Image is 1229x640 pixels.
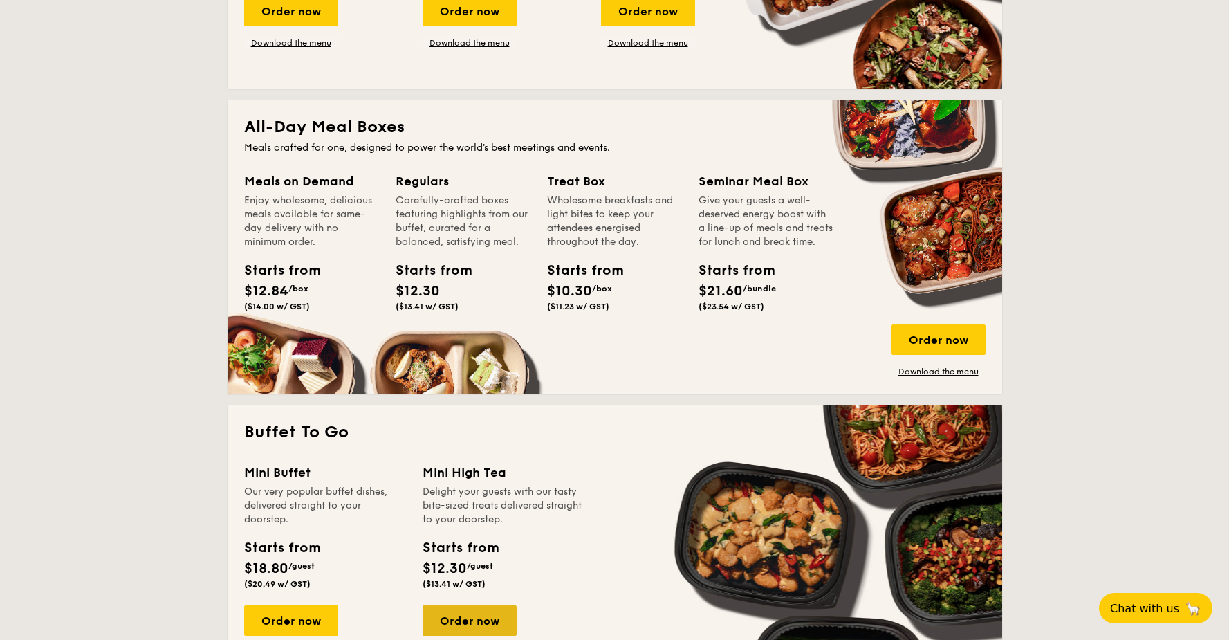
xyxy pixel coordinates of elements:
[547,194,682,249] div: Wholesome breakfasts and light bites to keep your attendees energised throughout the day.
[423,538,498,558] div: Starts from
[423,37,517,48] a: Download the menu
[244,141,986,155] div: Meals crafted for one, designed to power the world's best meetings and events.
[601,37,695,48] a: Download the menu
[396,194,530,249] div: Carefully-crafted boxes featuring highlights from our buffet, curated for a balanced, satisfying ...
[244,421,986,444] h2: Buffet To Go
[743,284,776,293] span: /bundle
[244,283,288,300] span: $12.84
[244,560,288,577] span: $18.80
[423,485,584,527] div: Delight your guests with our tasty bite-sized treats delivered straight to your doorstep.
[423,463,584,482] div: Mini High Tea
[699,302,764,311] span: ($23.54 w/ GST)
[244,463,406,482] div: Mini Buffet
[288,284,308,293] span: /box
[244,605,338,636] div: Order now
[396,172,530,191] div: Regulars
[244,260,306,281] div: Starts from
[547,172,682,191] div: Treat Box
[288,561,315,571] span: /guest
[699,283,743,300] span: $21.60
[396,302,459,311] span: ($13.41 w/ GST)
[244,538,320,558] div: Starts from
[244,579,311,589] span: ($20.49 w/ GST)
[699,194,833,249] div: Give your guests a well-deserved energy boost with a line-up of meals and treats for lunch and br...
[467,561,493,571] span: /guest
[423,605,517,636] div: Order now
[244,116,986,138] h2: All-Day Meal Boxes
[1110,602,1179,615] span: Chat with us
[547,302,609,311] span: ($11.23 w/ GST)
[396,283,440,300] span: $12.30
[547,260,609,281] div: Starts from
[592,284,612,293] span: /box
[423,579,486,589] span: ($13.41 w/ GST)
[244,172,379,191] div: Meals on Demand
[547,283,592,300] span: $10.30
[891,324,986,355] div: Order now
[244,37,338,48] a: Download the menu
[699,260,761,281] div: Starts from
[891,366,986,377] a: Download the menu
[423,560,467,577] span: $12.30
[244,194,379,249] div: Enjoy wholesome, delicious meals available for same-day delivery with no minimum order.
[699,172,833,191] div: Seminar Meal Box
[1099,593,1212,623] button: Chat with us🦙
[396,260,458,281] div: Starts from
[244,302,310,311] span: ($14.00 w/ GST)
[244,485,406,527] div: Our very popular buffet dishes, delivered straight to your doorstep.
[1185,601,1201,616] span: 🦙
